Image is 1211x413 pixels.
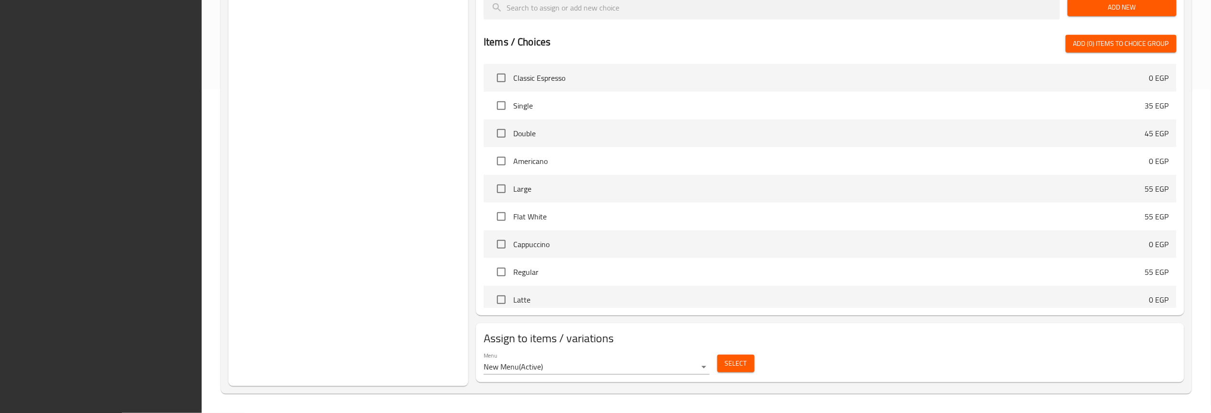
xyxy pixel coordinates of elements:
span: Select choice [491,123,511,143]
span: Large [513,183,1145,195]
span: Select choice [491,179,511,199]
label: Menu [484,353,497,359]
span: Regular [513,266,1145,278]
span: Select choice [491,290,511,310]
span: Select choice [491,151,511,171]
span: Select choice [491,234,511,254]
p: 55 EGP [1145,266,1169,278]
p: 0 EGP [1149,239,1169,250]
p: 35 EGP [1145,100,1169,111]
button: Select [717,355,755,372]
h2: Assign to items / variations [484,331,1177,346]
span: Select choice [491,96,511,116]
span: Flat White [513,211,1145,222]
span: Add (0) items to choice group [1073,38,1169,50]
div: New Menu(Active) [484,359,710,375]
span: Select [725,358,747,370]
h2: Items / Choices [484,35,551,49]
span: Single [513,100,1145,111]
span: Select choice [491,68,511,88]
span: Add New [1075,1,1169,13]
button: Add (0) items to choice group [1066,35,1177,53]
p: 55 EGP [1145,183,1169,195]
p: 55 EGP [1145,211,1169,222]
p: 0 EGP [1149,155,1169,167]
span: Latte [513,294,1149,305]
span: Double [513,128,1145,139]
span: Classic Espresso [513,72,1149,84]
span: Select choice [491,262,511,282]
span: Select choice [491,206,511,227]
p: 0 EGP [1149,294,1169,305]
p: 45 EGP [1145,128,1169,139]
span: Cappuccino [513,239,1149,250]
p: 0 EGP [1149,72,1169,84]
span: Americano [513,155,1149,167]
